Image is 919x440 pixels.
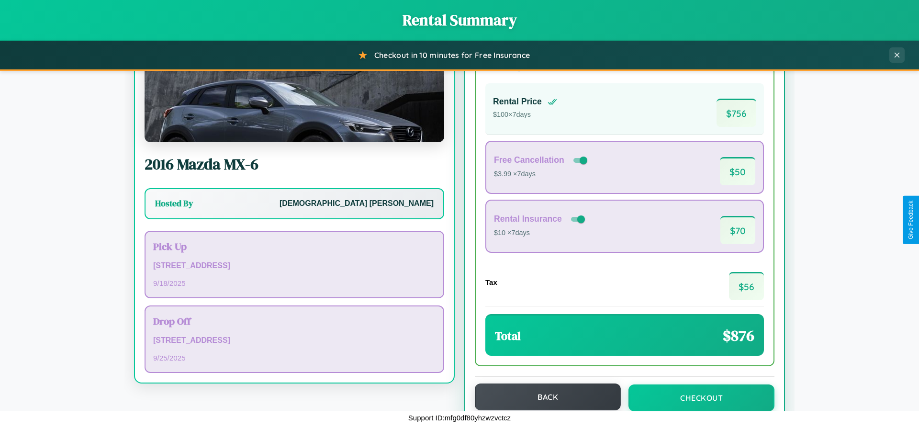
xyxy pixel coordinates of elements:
p: [STREET_ADDRESS] [153,334,436,348]
h4: Rental Insurance [494,214,562,224]
span: Checkout in 10 minutes for Free Insurance [374,50,530,60]
p: $3.99 × 7 days [494,168,589,181]
h4: Free Cancellation [494,155,564,165]
span: $ 876 [723,325,754,346]
span: $ 56 [729,272,764,300]
h4: Tax [485,278,497,286]
div: Give Feedback [908,201,914,239]
p: 9 / 18 / 2025 [153,277,436,290]
h3: Pick Up [153,239,436,253]
h1: Rental Summary [10,10,909,31]
h3: Hosted By [155,198,193,209]
p: Support ID: mfg0df80yhzwzvctcz [408,411,511,424]
span: $ 756 [717,99,756,127]
p: 9 / 25 / 2025 [153,351,436,364]
span: $ 50 [720,157,755,185]
span: $ 70 [720,216,755,244]
h2: 2016 Mazda MX-6 [145,154,444,175]
img: Mazda MX-6 [145,46,444,142]
h4: Rental Price [493,97,542,107]
p: [DEMOGRAPHIC_DATA] [PERSON_NAME] [280,197,434,211]
p: [STREET_ADDRESS] [153,259,436,273]
button: Checkout [628,384,774,411]
h3: Drop Off [153,314,436,328]
p: $10 × 7 days [494,227,587,239]
h3: Total [495,328,521,344]
p: $ 100 × 7 days [493,109,557,121]
button: Back [475,384,621,410]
